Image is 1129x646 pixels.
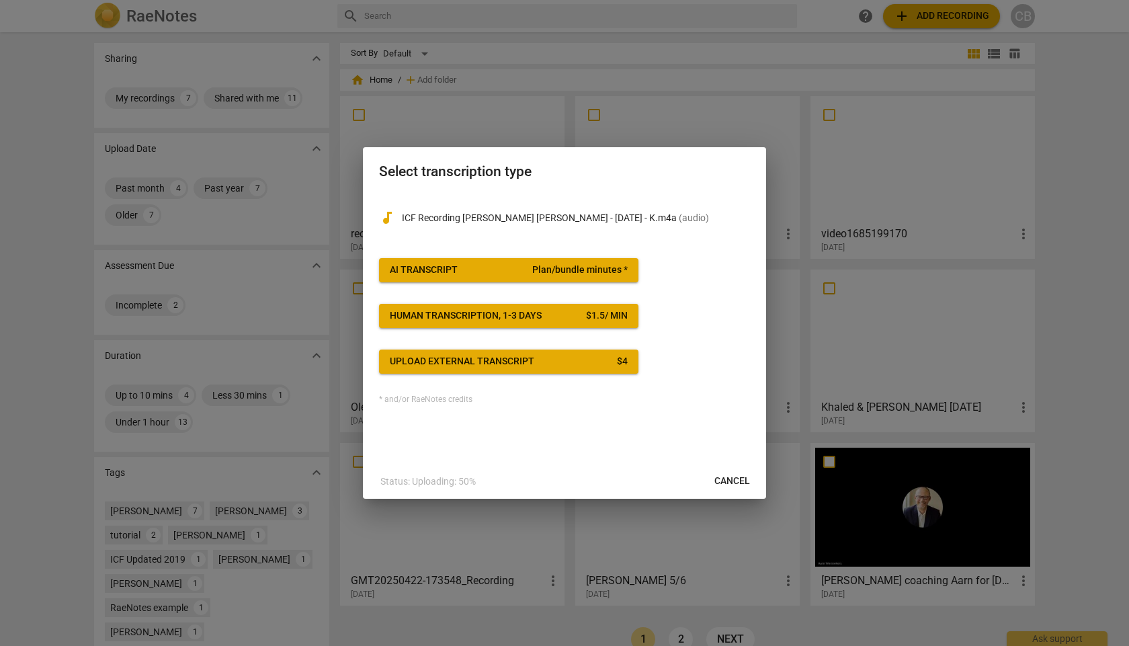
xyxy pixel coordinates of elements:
[390,264,458,277] div: AI Transcript
[679,212,709,223] span: ( audio )
[402,211,750,225] p: ICF Recording Linda Wes - 16 August 2025 - K.m4a(audio)
[704,469,761,493] button: Cancel
[379,210,395,226] span: audiotrack
[390,355,534,368] div: Upload external transcript
[379,395,750,405] div: * and/or RaeNotes credits
[379,304,638,328] button: Human transcription, 1-3 days$1.5/ min
[532,264,628,277] span: Plan/bundle minutes *
[714,475,750,488] span: Cancel
[617,355,628,368] div: $ 4
[390,309,542,323] div: Human transcription, 1-3 days
[379,258,638,282] button: AI TranscriptPlan/bundle minutes *
[586,309,628,323] div: $ 1.5 / min
[379,350,638,374] button: Upload external transcript$4
[380,475,476,489] p: Status: Uploading: 50%
[379,163,750,180] h2: Select transcription type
